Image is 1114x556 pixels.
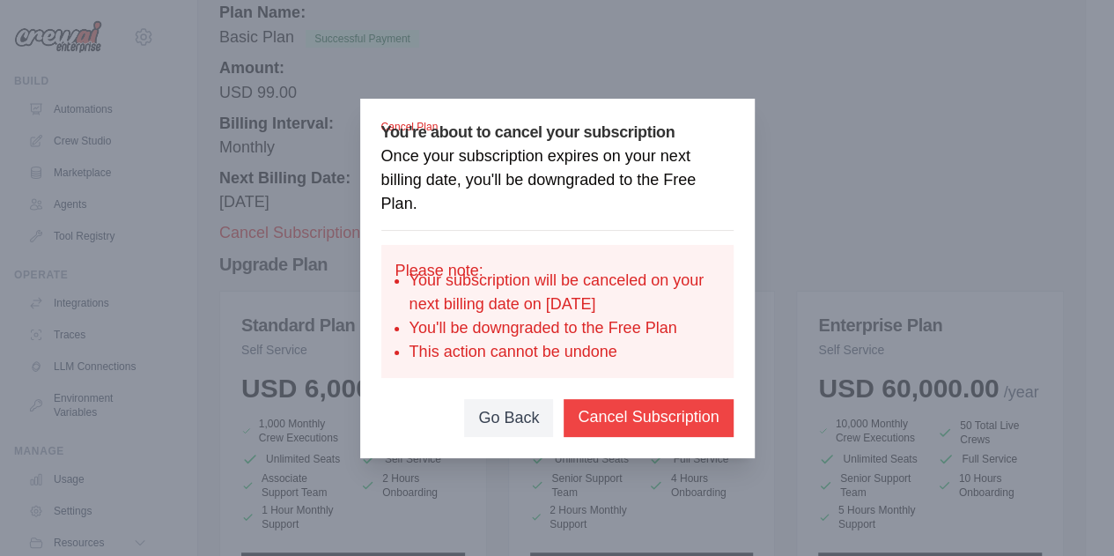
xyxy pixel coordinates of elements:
[395,259,719,283] p: Please note:
[409,269,719,316] li: Your subscription will be canceled on your next billing date on [DATE]
[478,406,539,430] button: Go Back
[381,120,734,145] h3: You're about to cancel your subscription
[381,145,734,216] p: Once your subscription expires on your next billing date, you'll be downgraded to the Free Plan.
[409,316,719,340] li: You'll be downgraded to the Free Plan
[409,340,719,364] li: This action cannot be undone
[578,405,719,429] button: Cancel Subscription
[1026,471,1114,556] iframe: Chat Widget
